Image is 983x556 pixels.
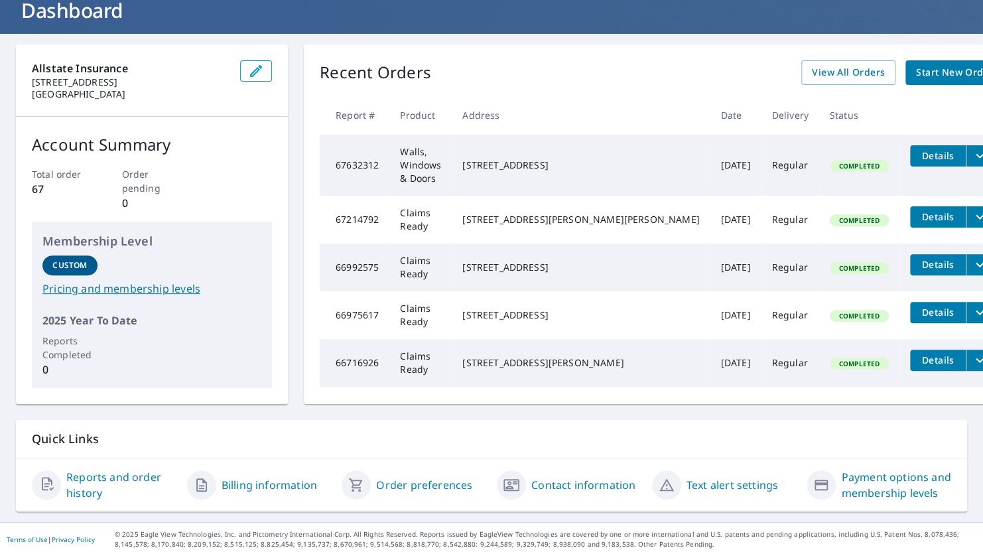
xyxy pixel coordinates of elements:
th: Status [819,96,899,135]
p: Membership Level [42,232,261,250]
p: Quick Links [32,431,951,447]
p: Reports Completed [42,334,98,362]
td: Regular [761,291,819,339]
div: [STREET_ADDRESS] [462,261,699,274]
p: Custom [52,259,87,271]
td: [DATE] [710,339,761,387]
a: Payment options and membership levels [841,469,951,501]
td: [DATE] [710,135,761,196]
span: Details [918,210,958,223]
td: 66992575 [320,243,389,291]
button: detailsBtn-66716926 [910,350,966,371]
span: Completed [831,216,887,225]
div: [STREET_ADDRESS][PERSON_NAME] [462,356,699,370]
div: [STREET_ADDRESS] [462,159,699,172]
span: Completed [831,359,887,368]
p: 0 [42,362,98,378]
p: Allstate Insurance [32,60,229,76]
p: | [7,535,95,543]
p: [STREET_ADDRESS] [32,76,229,88]
p: Order pending [122,167,182,195]
td: Claims Ready [389,196,452,243]
td: Regular [761,196,819,243]
p: 67 [32,181,92,197]
a: Privacy Policy [52,535,95,544]
th: Product [389,96,452,135]
th: Delivery [761,96,819,135]
span: Completed [831,263,887,273]
td: 66975617 [320,291,389,339]
td: Regular [761,135,819,196]
p: [GEOGRAPHIC_DATA] [32,88,229,100]
button: detailsBtn-66992575 [910,254,966,275]
span: Completed [831,161,887,171]
td: Claims Ready [389,243,452,291]
span: Completed [831,311,887,320]
a: Pricing and membership levels [42,281,261,297]
p: © 2025 Eagle View Technologies, Inc. and Pictometry International Corp. All Rights Reserved. Repo... [115,529,976,549]
button: detailsBtn-66975617 [910,302,966,323]
p: Account Summary [32,133,272,157]
td: Regular [761,243,819,291]
th: Report # [320,96,389,135]
a: View All Orders [801,60,895,85]
th: Address [452,96,710,135]
td: Regular [761,339,819,387]
button: detailsBtn-67632312 [910,145,966,167]
p: 2025 Year To Date [42,313,261,328]
span: Details [918,149,958,162]
span: Details [918,306,958,318]
td: Walls, Windows & Doors [389,135,452,196]
p: Total order [32,167,92,181]
td: 67632312 [320,135,389,196]
td: 67214792 [320,196,389,243]
td: [DATE] [710,243,761,291]
span: View All Orders [812,64,885,81]
td: Claims Ready [389,291,452,339]
span: Details [918,258,958,271]
a: Order preferences [376,477,472,493]
td: [DATE] [710,196,761,243]
a: Reports and order history [66,469,176,501]
p: Recent Orders [320,60,431,85]
a: Terms of Use [7,535,48,544]
button: detailsBtn-67214792 [910,206,966,228]
td: 66716926 [320,339,389,387]
div: [STREET_ADDRESS][PERSON_NAME][PERSON_NAME] [462,213,699,226]
a: Billing information [222,477,317,493]
td: Claims Ready [389,339,452,387]
span: Details [918,354,958,366]
a: Text alert settings [687,477,778,493]
a: Contact information [531,477,635,493]
p: 0 [122,195,182,211]
td: [DATE] [710,291,761,339]
th: Date [710,96,761,135]
div: [STREET_ADDRESS] [462,309,699,322]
